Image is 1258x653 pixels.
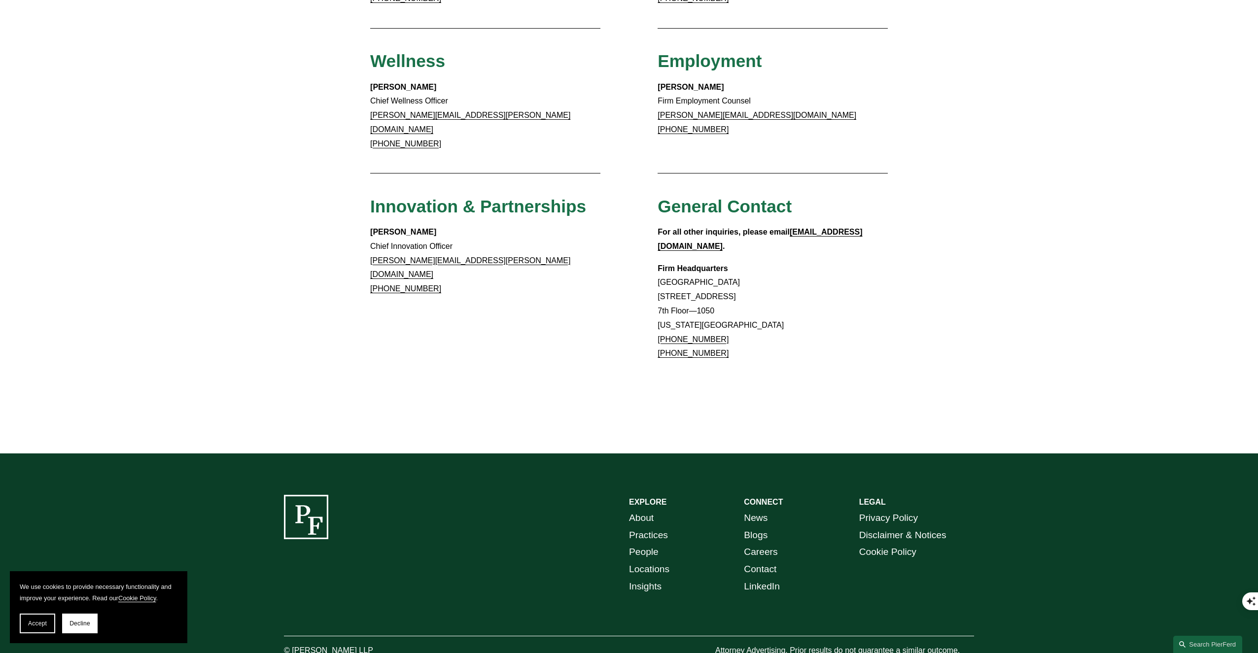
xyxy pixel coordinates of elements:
a: Search this site [1173,636,1242,653]
a: Locations [629,561,669,578]
button: Accept [20,614,55,633]
p: Chief Innovation Officer [370,225,600,296]
a: [EMAIL_ADDRESS][DOMAIN_NAME] [658,228,862,250]
a: Privacy Policy [859,510,918,527]
a: News [744,510,768,527]
strong: LEGAL [859,498,886,506]
strong: [PERSON_NAME] [370,228,436,236]
span: Innovation & Partnerships [370,197,586,216]
strong: For all other inquiries, please email [658,228,790,236]
span: Decline [70,620,90,627]
a: [PHONE_NUMBER] [658,335,729,344]
strong: CONNECT [744,498,783,506]
a: [PERSON_NAME][EMAIL_ADDRESS][DOMAIN_NAME] [658,111,856,119]
strong: Firm Headquarters [658,264,728,273]
a: Contact [744,561,776,578]
a: About [629,510,654,527]
span: Wellness [370,51,445,70]
a: [PHONE_NUMBER] [370,284,441,293]
span: Employment [658,51,762,70]
a: [PHONE_NUMBER] [658,125,729,134]
a: [PHONE_NUMBER] [658,349,729,357]
strong: . [723,242,725,250]
a: Blogs [744,527,768,544]
a: [PERSON_NAME][EMAIL_ADDRESS][PERSON_NAME][DOMAIN_NAME] [370,256,570,279]
a: [PHONE_NUMBER] [370,139,441,148]
a: Cookie Policy [859,544,916,561]
span: General Contact [658,197,792,216]
p: [GEOGRAPHIC_DATA] [STREET_ADDRESS] 7th Floor—1050 [US_STATE][GEOGRAPHIC_DATA] [658,262,888,361]
p: We use cookies to provide necessary functionality and improve your experience. Read our . [20,581,177,604]
a: [PERSON_NAME][EMAIL_ADDRESS][PERSON_NAME][DOMAIN_NAME] [370,111,570,134]
a: Insights [629,578,662,595]
a: Careers [744,544,777,561]
a: Disclaimer & Notices [859,527,946,544]
span: Accept [28,620,47,627]
strong: EXPLORE [629,498,666,506]
a: Practices [629,527,668,544]
section: Cookie banner [10,571,187,643]
a: People [629,544,659,561]
strong: [PERSON_NAME] [370,83,436,91]
button: Decline [62,614,98,633]
a: Cookie Policy [118,594,156,602]
p: Chief Wellness Officer [370,80,600,151]
p: Firm Employment Counsel [658,80,888,137]
a: LinkedIn [744,578,780,595]
strong: [PERSON_NAME] [658,83,724,91]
